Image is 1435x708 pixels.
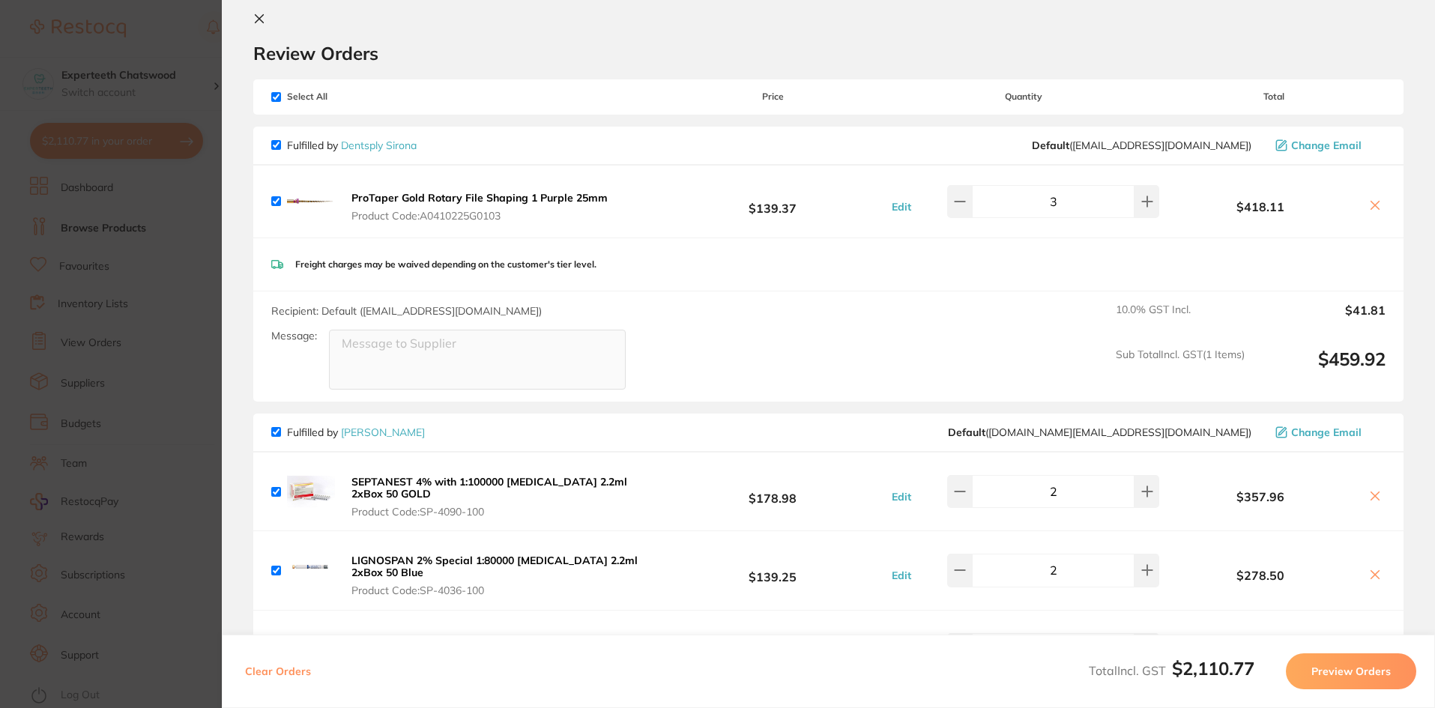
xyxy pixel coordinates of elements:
button: Change Email [1271,139,1386,152]
b: Default [1032,139,1069,152]
h2: Review Orders [253,42,1404,64]
p: Freight charges may be waived depending on the customer's tier level. [295,259,596,270]
img: b3BqNmpjeg [287,626,335,674]
b: $139.25 [661,557,883,584]
button: Edit [887,490,916,503]
span: Change Email [1291,139,1362,151]
button: Preview Orders [1286,653,1416,689]
b: Default [948,426,985,439]
button: LIGNOSPAN 2% Special 1:80000 [MEDICAL_DATA] 2.2ml 2xBox 50 Blue Product Code:SP-4036-100 [347,554,661,597]
span: Change Email [1291,426,1362,438]
span: Quantity [884,91,1163,102]
span: Product Code: SP-4090-100 [351,506,656,518]
b: SEPTANEST 4% with 1:100000 [MEDICAL_DATA] 2.2ml 2xBox 50 GOLD [351,475,627,500]
span: Total [1163,91,1386,102]
b: $357.96 [1163,490,1359,503]
span: Recipient: Default ( [EMAIL_ADDRESS][DOMAIN_NAME] ) [271,304,542,318]
b: $418.11 [1163,200,1359,214]
span: clientservices@dentsplysirona.com [1032,139,1251,151]
span: Price [661,91,883,102]
span: customer.care@henryschein.com.au [948,426,1251,438]
b: $278.50 [1163,569,1359,582]
b: $178.98 [661,478,883,506]
b: [MEDICAL_DATA] 5% Ointment 35g Tube Topical Anaesthetic [351,633,599,659]
button: Change Email [1271,426,1386,439]
a: [PERSON_NAME] [341,426,425,439]
button: ProTaper Gold Rotary File Shaping 1 Purple 25mm Product Code:A0410225G0103 [347,191,612,223]
img: N2ZqcWY2OA [287,178,335,226]
img: cTBiMzRvMA [287,468,335,515]
button: Edit [887,200,916,214]
b: ProTaper Gold Rotary File Shaping 1 Purple 25mm [351,191,608,205]
output: $41.81 [1257,303,1386,336]
a: Dentsply Sirona [341,139,417,152]
span: 10.0 % GST Incl. [1116,303,1245,336]
span: Product Code: A0410225G0103 [351,210,608,222]
b: LIGNOSPAN 2% Special 1:80000 [MEDICAL_DATA] 2.2ml 2xBox 50 Blue [351,554,638,579]
span: Sub Total Incl. GST ( 1 Items) [1116,348,1245,390]
span: Select All [271,91,421,102]
p: Fulfilled by [287,426,425,438]
button: [MEDICAL_DATA] 5% Ointment 35g Tube Topical Anaesthetic Product Code:AA-608 [347,633,661,677]
p: Fulfilled by [287,139,417,151]
button: Clear Orders [241,653,315,689]
span: Product Code: SP-4036-100 [351,584,656,596]
b: $139.37 [661,187,883,215]
label: Message: [271,330,317,342]
button: Edit [887,569,916,582]
button: SEPTANEST 4% with 1:100000 [MEDICAL_DATA] 2.2ml 2xBox 50 GOLD Product Code:SP-4090-100 [347,475,661,518]
b: $2,110.77 [1172,657,1254,680]
img: ajJtaGFzOA [287,546,335,594]
span: Total Incl. GST [1089,663,1254,678]
output: $459.92 [1257,348,1386,390]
